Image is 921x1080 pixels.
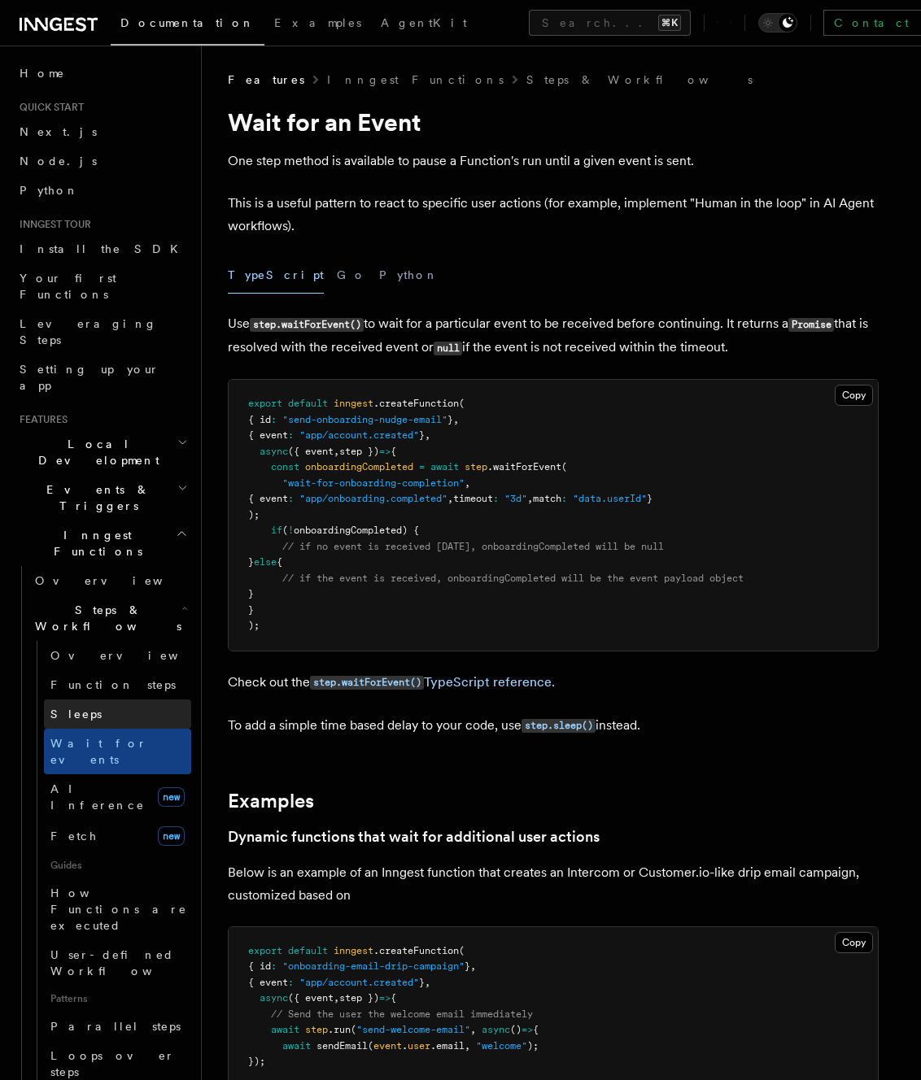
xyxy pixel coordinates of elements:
span: Parallel steps [50,1020,181,1033]
span: "wait-for-onboarding-completion" [282,477,465,489]
a: Home [13,59,191,88]
span: default [288,398,328,409]
span: ( [459,398,465,409]
span: Sleeps [50,708,102,721]
span: { id [248,960,271,972]
span: match [533,493,561,504]
span: export [248,398,282,409]
span: Local Development [13,436,177,468]
span: default [288,945,328,956]
span: AgentKit [381,16,467,29]
span: ( [459,945,465,956]
a: Next.js [13,117,191,146]
span: user [408,1040,430,1052]
span: onboardingCompleted [305,461,413,472]
a: Steps & Workflows [526,72,753,88]
code: Promise [788,318,834,332]
span: Documentation [120,16,255,29]
a: Function steps [44,670,191,699]
span: } [447,414,453,425]
a: Sleeps [44,699,191,729]
span: "app/onboarding.completed" [299,493,447,504]
span: "3d" [504,493,527,504]
span: = [419,461,425,472]
span: => [379,446,391,457]
p: To add a simple time based delay to your code, use instead. [228,714,879,738]
span: Guides [44,852,191,878]
span: "welcome" [476,1040,527,1052]
button: Steps & Workflows [28,595,191,641]
span: Your first Functions [20,272,116,301]
span: timeout [453,493,493,504]
span: else [254,556,277,568]
button: Copy [835,932,873,953]
span: "send-welcome-email" [356,1024,470,1035]
a: User-defined Workflows [44,940,191,986]
p: Check out the [228,671,879,695]
code: null [434,342,462,355]
span: Python [20,184,79,197]
button: Search...⌘K [529,10,691,36]
span: => [522,1024,533,1035]
span: () [510,1024,522,1035]
span: } [248,556,254,568]
span: { [533,1024,539,1035]
span: } [419,429,425,441]
span: if [271,525,282,536]
span: event [373,1040,402,1052]
span: Overview [35,574,203,587]
a: Install the SDK [13,234,191,263]
span: .createFunction [373,398,459,409]
span: Quick start [13,101,84,114]
a: Wait for events [44,729,191,774]
span: { event [248,429,288,441]
span: , [425,429,430,441]
span: .createFunction [373,945,459,956]
span: }); [248,1056,265,1067]
span: inngest [334,945,373,956]
span: ( [351,1024,356,1035]
span: Steps & Workflows [28,602,181,634]
span: ({ event [288,992,334,1004]
button: Local Development [13,429,191,475]
button: Copy [835,385,873,406]
span: , [470,1024,476,1035]
span: // Send the user the welcome email immediately [271,1008,533,1020]
span: Fetch [50,830,98,843]
a: Parallel steps [44,1012,191,1041]
span: : [288,977,294,988]
span: { id [248,414,271,425]
span: User-defined Workflows [50,948,197,978]
span: const [271,461,299,472]
span: Function steps [50,678,176,691]
a: step.waitForEvent()TypeScript reference. [310,674,555,690]
span: , [470,960,476,972]
span: } [419,977,425,988]
span: sendEmail [316,1040,368,1052]
a: Node.js [13,146,191,176]
span: ); [527,1040,539,1052]
span: , [334,992,339,1004]
span: , [465,477,470,489]
button: TypeScript [228,257,324,294]
a: Inngest Functions [327,72,504,88]
span: { [391,446,396,457]
a: Examples [228,790,314,812]
span: step }) [339,992,379,1004]
span: step [305,1024,328,1035]
span: export [248,945,282,956]
p: This is a useful pattern to react to specific user actions (for example, implement "Human in the ... [228,192,879,237]
button: Events & Triggers [13,475,191,520]
span: : [288,493,294,504]
span: Node.js [20,155,97,168]
span: Overview [50,649,218,662]
a: Python [13,176,191,205]
span: "data.userId" [573,493,647,504]
button: Go [337,257,366,294]
button: Python [379,257,439,294]
span: , [334,446,339,457]
a: Documentation [111,5,264,46]
span: "app/account.created" [299,429,419,441]
span: Wait for events [50,737,147,766]
span: , [453,414,459,425]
